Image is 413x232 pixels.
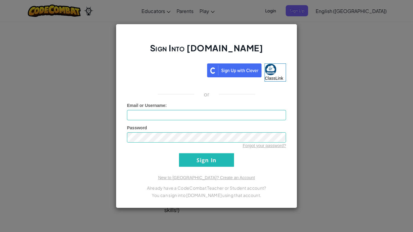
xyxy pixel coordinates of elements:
[158,175,255,180] a: New to [GEOGRAPHIC_DATA]? Create an Account
[127,125,147,130] span: Password
[127,192,286,199] p: You can sign into [DOMAIN_NAME] using that account.
[207,63,262,77] img: clever_sso_button@2x.png
[243,143,286,148] a: Forgot your password?
[265,76,283,81] span: ClassLink
[127,184,286,192] p: Already have a CodeCombat Teacher or Student account?
[265,64,276,75] img: classlink-logo-small.png
[124,63,207,76] iframe: Sign in with Google Button
[204,91,210,98] p: or
[127,102,167,108] label: :
[127,103,165,108] span: Email or Username
[127,42,286,60] h2: Sign Into [DOMAIN_NAME]
[179,153,234,167] input: Sign In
